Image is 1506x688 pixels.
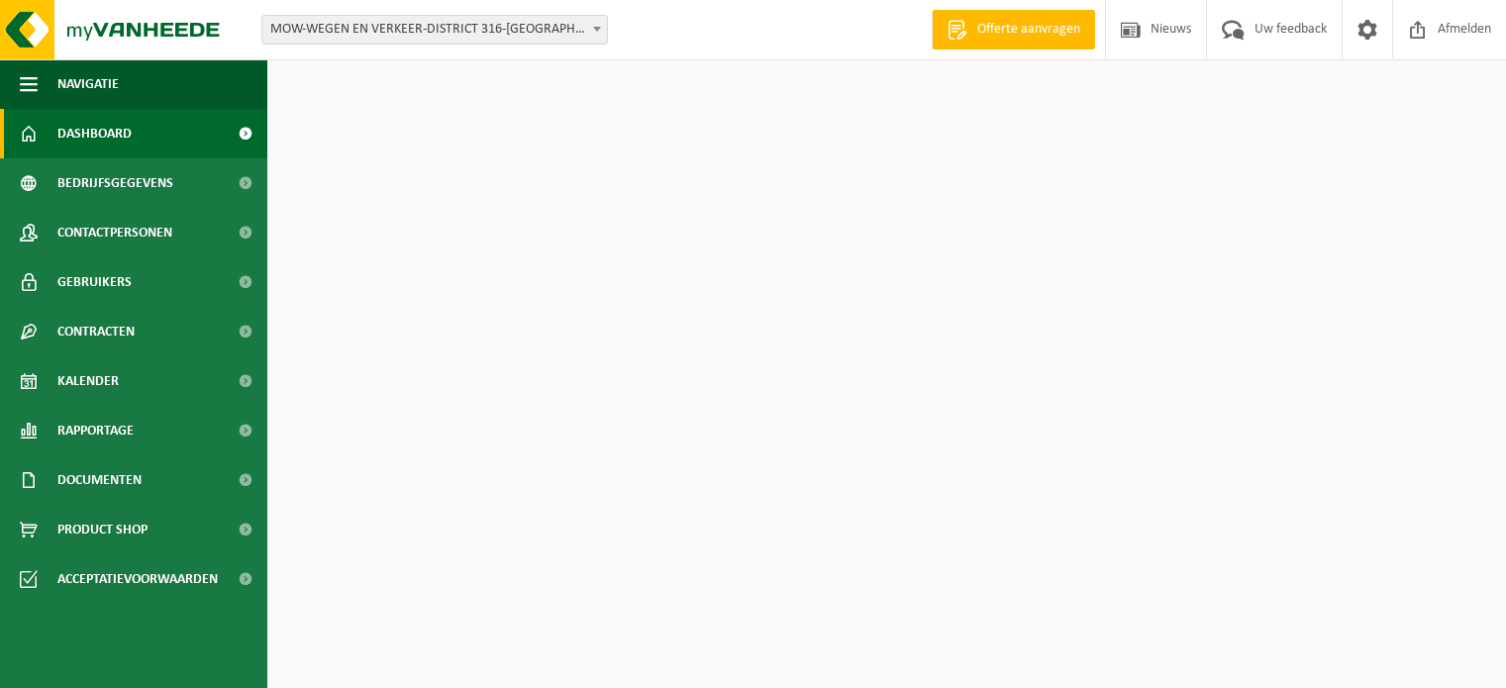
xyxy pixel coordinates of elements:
span: Acceptatievoorwaarden [57,554,218,604]
a: Offerte aanvragen [932,10,1095,49]
span: Contracten [57,307,135,356]
span: Navigatie [57,59,119,109]
span: Documenten [57,455,142,505]
span: Offerte aanvragen [972,20,1085,40]
span: Dashboard [57,109,132,158]
span: Kalender [57,356,119,406]
span: MOW-WEGEN EN VERKEER-DISTRICT 316-PITTEM - PITTEM [261,15,608,45]
span: Rapportage [57,406,134,455]
span: Gebruikers [57,257,132,307]
span: Product Shop [57,505,148,554]
span: MOW-WEGEN EN VERKEER-DISTRICT 316-PITTEM - PITTEM [262,16,607,44]
span: Bedrijfsgegevens [57,158,173,208]
span: Contactpersonen [57,208,172,257]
